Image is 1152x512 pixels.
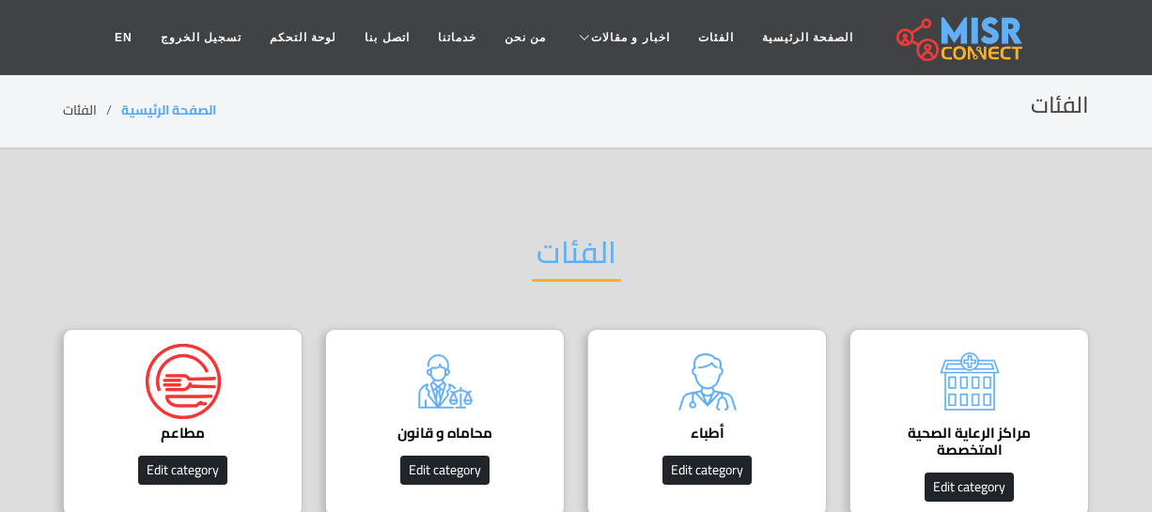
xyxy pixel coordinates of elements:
a: اتصل بنا [350,20,423,55]
h4: مطاعم [92,425,273,442]
a: لوحة التحكم [256,20,350,55]
a: خدماتنا [424,20,490,55]
a: EN [101,20,147,55]
a: الفئات [684,20,748,55]
h2: الفئات [1031,92,1089,119]
h4: محاماه و قانون [354,425,536,442]
a: الصفحة الرئيسية [748,20,867,55]
button: Edit category [925,473,1014,502]
span: اخبار و مقالات [591,29,670,46]
a: الصفحة الرئيسية [121,98,216,122]
img: main.misr_connect [896,14,1022,61]
img: ikcDgTJSoSS2jJF2BPtA.png [146,344,221,419]
img: xxDvte2rACURW4jjEBBw.png [670,344,745,419]
a: اخبار و مقالات [560,20,684,55]
h2: الفئات [532,234,621,282]
h4: أطباء [616,425,798,442]
button: Edit category [662,456,752,485]
a: من نحن [490,20,560,55]
h4: مراكز الرعاية الصحية المتخصصة [879,425,1060,458]
img: ocughcmPjrl8PQORMwSi.png [932,344,1007,419]
img: raD5cjLJU6v6RhuxWSJh.png [408,344,483,419]
a: تسجيل الخروج [147,20,256,55]
button: Edit category [400,456,490,485]
li: الفئات [63,101,121,120]
button: Edit category [138,456,227,485]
